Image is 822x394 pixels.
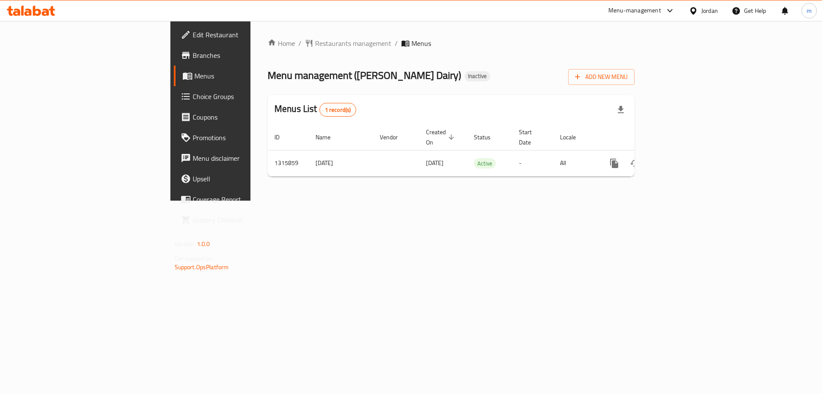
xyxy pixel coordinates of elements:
span: m [807,6,812,15]
a: Coverage Report [174,189,308,210]
span: Status [474,132,502,142]
span: 1.0.0 [197,238,210,250]
div: Inactive [465,71,490,81]
a: Support.OpsPlatform [175,262,229,273]
a: Edit Restaurant [174,24,308,45]
td: [DATE] [309,150,373,176]
td: - [512,150,553,176]
a: Menus [174,66,308,86]
th: Actions [597,124,693,150]
span: ID [274,132,291,142]
span: Active [474,159,496,168]
span: Upsell [193,174,301,184]
td: All [553,150,597,176]
span: Menus [194,71,301,81]
a: Menu disclaimer [174,148,308,168]
span: Vendor [380,132,409,142]
span: Start Date [519,127,543,147]
div: Export file [611,99,631,120]
div: Total records count [319,103,357,117]
span: Locale [560,132,587,142]
button: Add New Menu [568,69,634,85]
a: Choice Groups [174,86,308,107]
span: Created On [426,127,457,147]
span: 1 record(s) [320,106,356,114]
a: Upsell [174,168,308,189]
span: Restaurants management [315,38,391,48]
span: Edit Restaurant [193,30,301,40]
a: Branches [174,45,308,66]
span: Menu disclaimer [193,153,301,163]
button: more [604,153,625,174]
span: Add New Menu [575,72,628,82]
span: Menu management ( [PERSON_NAME] Dairy ) [268,66,461,85]
table: enhanced table [268,124,693,177]
nav: breadcrumb [268,38,634,48]
span: Coupons [193,112,301,122]
span: Choice Groups [193,91,301,102]
span: Menus [411,38,431,48]
span: [DATE] [426,157,444,168]
span: Inactive [465,72,490,80]
h2: Menus List [274,102,356,117]
a: Coupons [174,107,308,127]
span: Version: [175,238,196,250]
li: / [395,38,398,48]
div: Menu-management [608,6,661,16]
span: Coverage Report [193,194,301,205]
span: Promotions [193,132,301,143]
span: Branches [193,50,301,60]
span: Get support on: [175,253,214,264]
a: Restaurants management [305,38,391,48]
div: Jordan [701,6,718,15]
span: Grocery Checklist [193,215,301,225]
a: Promotions [174,127,308,148]
button: Change Status [625,153,645,174]
span: Name [316,132,342,142]
a: Grocery Checklist [174,210,308,230]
